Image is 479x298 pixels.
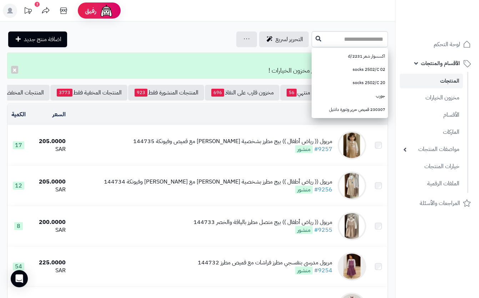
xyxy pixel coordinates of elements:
[400,176,463,191] a: الملفات الرقمية
[430,19,472,34] img: logo-2.png
[99,4,114,18] img: ai-face.png
[104,178,332,186] div: مريول (( رياض أطفال )) بيج مطرز بشخصية [PERSON_NAME] مع [PERSON_NAME] وفيونكة 144734
[400,124,463,140] a: الماركات
[400,142,463,157] a: مواصفات المنتجات
[338,131,366,160] img: مريول (( رياض أطفال )) بيج مطرز بشخصية سينامورول مع قميص وفيونكة 144735
[259,31,309,47] a: التحرير لسريع
[314,145,332,153] a: #9257
[57,89,72,97] span: 3773
[211,89,224,97] span: 696
[314,226,332,234] a: #9255
[205,85,279,101] a: مخزون قارب على النفاذ696
[198,259,332,267] div: مريول مدرسي بنفسجي مطرز فراشات مع قميص مطرز 144732
[338,212,366,240] img: مريول (( رياض أطفال )) بيج متصل مطرز بالياقة والخصر 144733
[312,76,388,89] a: socks 2502/C 20
[13,141,24,149] span: 17
[338,252,366,281] img: مريول مدرسي بنفسجي مطرز فراشات مع قميص مطرز 144732
[400,195,475,212] a: المراجعات والأسئلة
[280,85,332,101] a: مخزون منتهي56
[338,171,366,200] img: مريول (( رياض أطفال )) بيج مطرز بشخصية ستيتش مع قميص وفيونكة 144734
[135,89,147,97] span: 923
[33,178,66,186] div: 205.0000
[24,35,61,44] span: اضافة منتج جديد
[33,145,66,153] div: SAR
[400,74,463,88] a: المنتجات
[33,218,66,226] div: 200.0000
[295,145,313,153] span: منشور
[276,35,303,44] span: التحرير لسريع
[33,267,66,275] div: SAR
[13,182,24,190] span: 12
[85,6,96,15] span: رفيق
[295,186,313,194] span: منشور
[8,31,67,47] a: اضافة منتج جديد
[421,58,460,68] span: الأقسام والمنتجات
[14,222,23,230] span: 8
[11,110,26,119] a: الكمية
[287,89,297,97] span: 56
[11,270,28,287] div: Open Intercom Messenger
[314,185,332,194] a: #9256
[400,159,463,174] a: خيارات المنتجات
[33,259,66,267] div: 225.0000
[312,50,388,63] a: اكسسوار شعر 2231/d
[33,137,66,146] div: 205.0000
[295,226,313,234] span: منشور
[295,267,313,274] span: منشور
[420,198,460,208] span: المراجعات والأسئلة
[52,110,66,119] a: السعر
[7,53,388,79] div: تم التعديل! تمت تحديث مخزون المنتج مع مخزون الخيارات !
[128,85,204,101] a: المنتجات المنشورة فقط923
[33,186,66,194] div: SAR
[50,85,127,101] a: المنتجات المخفية فقط3773
[400,36,475,53] a: لوحة التحكم
[312,103,388,116] a: 230307 قميص حرير وتنورة دانتيل
[314,266,332,275] a: #9254
[400,90,463,106] a: مخزون الخيارات
[19,4,37,20] a: تحديثات المنصة
[400,107,463,123] a: الأقسام
[13,263,24,270] span: 54
[434,39,460,49] span: لوحة التحكم
[35,2,40,7] div: 2
[312,89,388,103] a: جورب
[11,66,18,74] button: ×
[33,226,66,234] div: SAR
[312,63,388,76] a: socks 2502/C 02
[193,218,332,226] div: مريول (( رياض أطفال )) بيج متصل مطرز بالياقة والخصر 144733
[133,137,332,146] div: مريول (( رياض أطفال )) بيج مطرز بشخصية [PERSON_NAME] مع قميص وفيونكة 144735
